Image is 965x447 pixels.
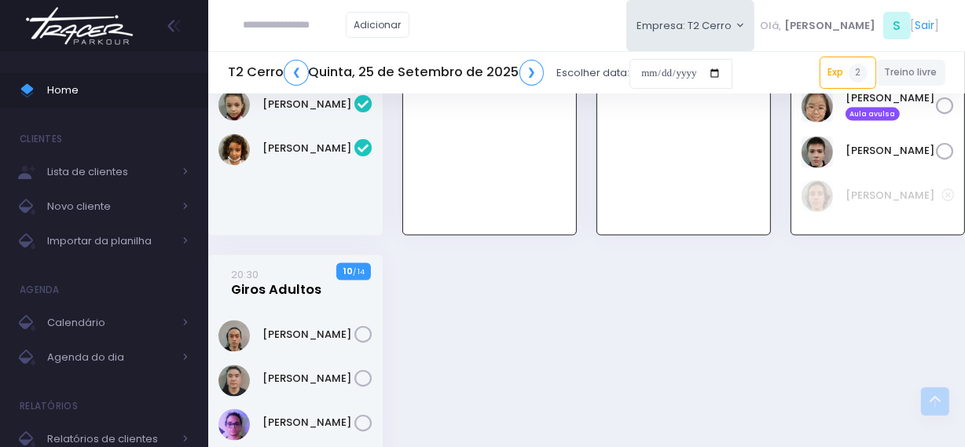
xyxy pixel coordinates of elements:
a: 20:30Giros Adultos [231,267,321,299]
span: Olá, [761,18,782,34]
img: Vinícius Sathler Larizzatti [802,137,833,168]
a: [PERSON_NAME] Aula avulsa [846,90,936,122]
div: Escolher data: [228,55,732,91]
a: Treino livre [876,60,946,86]
img: Natália Mie Sunami [802,91,833,123]
h4: Agenda [20,274,60,306]
span: [PERSON_NAME] [784,18,875,34]
span: Lista de clientes [47,162,173,182]
small: / 14 [353,268,365,277]
small: 20:30 [231,268,259,283]
span: Home [47,80,189,101]
a: [PERSON_NAME] [262,372,354,387]
img: Guilherme Sato [218,365,250,397]
span: Agenda do dia [47,347,173,368]
h4: Relatórios [20,390,78,422]
a: ❯ [519,60,545,86]
a: [PERSON_NAME] [262,328,354,343]
a: [PERSON_NAME] [262,97,354,112]
a: [PERSON_NAME] [262,141,354,156]
a: ❮ [284,60,309,86]
a: [PERSON_NAME] [262,416,354,431]
a: Adicionar [346,12,410,38]
a: Exp2 [820,57,876,88]
img: Sofia Miranda Venturacci [218,90,250,121]
div: [ ] [754,8,945,43]
h4: Clientes [20,123,62,155]
span: Importar da planilha [47,231,173,251]
span: 2 [849,64,868,82]
a: [PERSON_NAME] [846,188,941,203]
a: Sair [915,17,935,34]
span: Novo cliente [47,196,173,217]
strong: 10 [343,266,353,278]
a: [PERSON_NAME] [846,143,936,159]
img: Jaderson Pereira de Brito [218,409,250,441]
img: Tereza da Cruz Maia [218,134,250,166]
span: S [883,12,911,39]
span: Aula avulsa [846,108,900,122]
img: Bruno Hashimoto [218,321,250,352]
span: Calendário [47,313,173,333]
h5: T2 Cerro Quinta, 25 de Setembro de 2025 [228,60,544,86]
img: Diego Nicolas Graciano [802,181,833,212]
